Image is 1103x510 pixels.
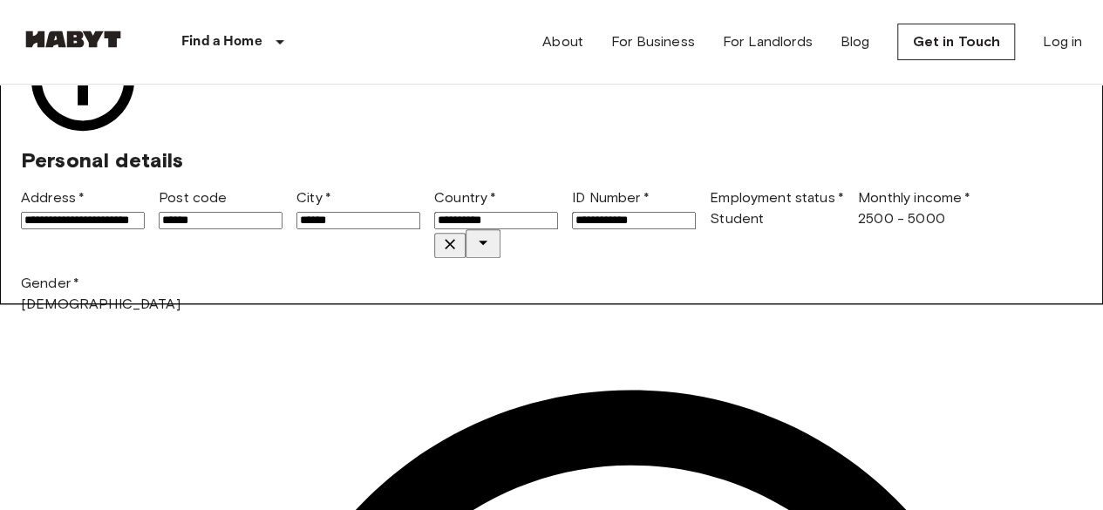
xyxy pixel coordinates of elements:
a: For Business [611,31,695,52]
label: Gender [21,275,79,291]
div: [DEMOGRAPHIC_DATA] [21,294,180,315]
label: Country [434,189,496,206]
div: 2500 - 5000 [858,208,970,229]
div: Post code [159,187,283,229]
a: Get in Touch [897,24,1015,60]
label: Employment status [710,189,844,206]
label: Monthly income [858,189,970,206]
a: For Landlords [723,31,813,52]
label: ID Number [572,189,650,206]
label: Post code [159,189,227,206]
span: Personal details [21,147,183,173]
button: Open [466,229,500,258]
label: Address [21,189,85,206]
p: Find a Home [181,31,262,52]
a: About [542,31,583,52]
label: City [296,189,331,206]
a: Blog [841,31,870,52]
div: City [296,187,420,229]
a: Log in [1043,31,1082,52]
img: Habyt [21,31,126,48]
div: Address [21,187,145,229]
button: Clear [434,233,466,258]
div: ID Number [572,187,696,229]
div: Student [710,208,844,229]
